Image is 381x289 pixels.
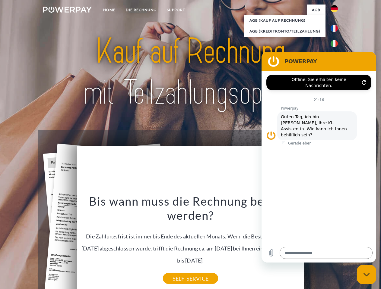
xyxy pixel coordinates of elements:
img: fr [331,25,338,32]
div: Die Zahlungsfrist ist immer bis Ende des aktuellen Monats. Wenn die Bestellung z.B. am [DATE] abg... [81,194,301,278]
a: AGB (Kreditkonto/Teilzahlung) [244,26,325,37]
a: Home [98,5,121,15]
img: it [331,40,338,47]
a: DIE RECHNUNG [121,5,162,15]
img: de [331,5,338,12]
img: logo-powerpay-white.svg [43,7,92,13]
h3: Bis wann muss die Rechnung bezahlt werden? [81,194,301,223]
img: title-powerpay_de.svg [58,29,323,115]
iframe: Messaging-Fenster [262,52,376,263]
a: SELF-SERVICE [163,273,218,284]
a: AGB (Kauf auf Rechnung) [244,15,325,26]
iframe: Schaltfläche zum Öffnen des Messaging-Fensters; Konversation läuft [357,265,376,284]
a: agb [307,5,325,15]
a: SUPPORT [162,5,190,15]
